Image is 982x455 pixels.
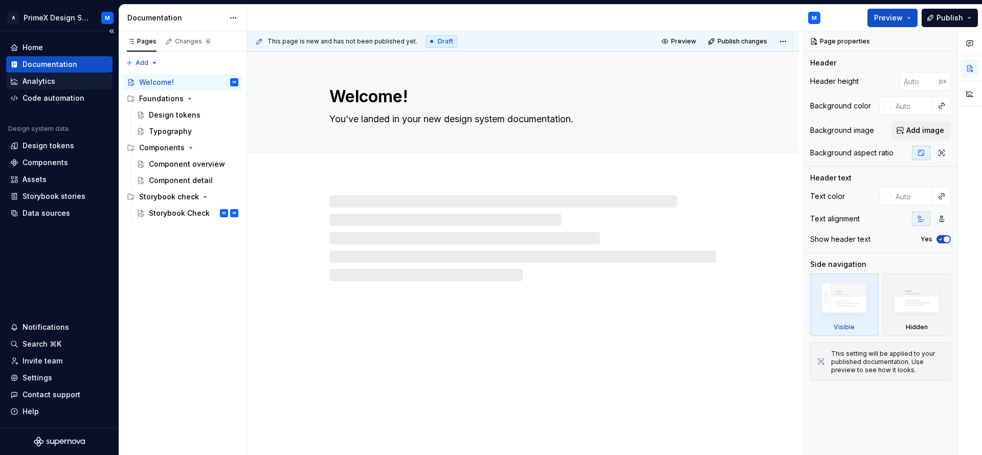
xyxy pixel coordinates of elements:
[810,76,859,86] div: Header height
[906,323,928,331] div: Hidden
[149,208,210,218] div: Storybook Check
[6,56,113,73] a: Documentation
[23,373,52,383] div: Settings
[6,188,113,204] a: Storybook stories
[718,37,767,45] span: Publish changes
[132,107,242,123] a: Design tokens
[810,191,845,201] div: Text color
[812,14,817,22] div: M
[810,125,874,135] div: Background image
[123,56,161,70] button: Add
[6,319,113,335] button: Notifications
[810,148,894,158] div: Background aspect ratio
[23,191,85,201] div: Storybook stories
[891,121,951,140] button: Add image
[23,339,61,349] div: Search ⌘K
[139,192,199,202] div: Storybook check
[936,13,963,23] span: Publish
[24,13,89,23] div: PrimeX Design System
[123,140,242,156] div: Components
[23,42,43,53] div: Home
[810,214,860,224] div: Text alignment
[136,59,148,67] span: Add
[883,274,951,336] div: Hidden
[810,274,879,336] div: Visible
[23,174,47,185] div: Assets
[6,370,113,386] a: Settings
[127,13,224,23] div: Documentation
[23,390,80,400] div: Contact support
[327,84,714,109] textarea: Welcome!
[233,208,236,218] div: M
[23,93,84,103] div: Code automation
[810,58,836,68] div: Header
[2,7,117,29] button: APrimeX Design SystemM
[139,143,185,153] div: Components
[132,123,242,140] a: Typography
[900,72,939,90] input: Auto
[222,208,226,218] div: M
[810,173,852,183] div: Header text
[149,159,225,169] div: Component overview
[327,111,714,127] textarea: You’ve landed in your new design system documentation.
[6,386,113,403] button: Contact support
[149,110,200,120] div: Design tokens
[671,37,696,45] span: Preview
[23,157,68,168] div: Components
[104,24,119,38] button: Collapse sidebar
[132,172,242,189] a: Component detail
[6,90,113,106] a: Code automation
[23,76,55,86] div: Analytics
[438,37,453,45] span: Draft
[8,125,69,133] div: Design system data
[6,138,113,154] a: Design tokens
[23,406,39,417] div: Help
[132,205,242,221] a: Storybook CheckMM
[139,94,184,104] div: Foundations
[6,353,113,369] a: Invite team
[906,125,944,135] span: Add image
[123,74,242,90] a: Welcome!M
[7,12,19,24] div: A
[922,9,978,27] button: Publish
[132,156,242,172] a: Component overview
[23,208,70,218] div: Data sources
[810,234,871,244] div: Show header text
[123,90,242,107] div: Foundations
[139,77,174,87] div: Welcome!
[831,350,944,374] div: This setting will be applied to your published documentation. Use preview to see how it looks.
[939,77,947,85] p: px
[34,437,85,447] svg: Supernova Logo
[123,189,242,205] div: Storybook check
[149,126,192,136] div: Typography
[105,14,110,22] div: M
[891,97,933,115] input: Auto
[810,259,866,269] div: Side navigation
[149,175,213,186] div: Component detail
[810,101,871,111] div: Background color
[123,74,242,221] div: Page tree
[6,171,113,188] a: Assets
[6,39,113,56] a: Home
[6,403,113,420] button: Help
[204,37,212,45] span: 6
[6,205,113,221] a: Data sources
[23,356,62,366] div: Invite team
[23,141,74,151] div: Design tokens
[921,235,932,243] label: Yes
[127,37,157,45] div: Pages
[834,323,855,331] div: Visible
[6,336,113,352] button: Search ⌘K
[233,77,236,87] div: M
[658,34,701,49] button: Preview
[705,34,772,49] button: Publish changes
[23,322,69,332] div: Notifications
[867,9,918,27] button: Preview
[23,59,77,70] div: Documentation
[6,154,113,171] a: Components
[874,13,903,23] span: Preview
[175,37,212,45] div: Changes
[6,73,113,89] a: Analytics
[267,37,417,45] span: This page is new and has not been published yet.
